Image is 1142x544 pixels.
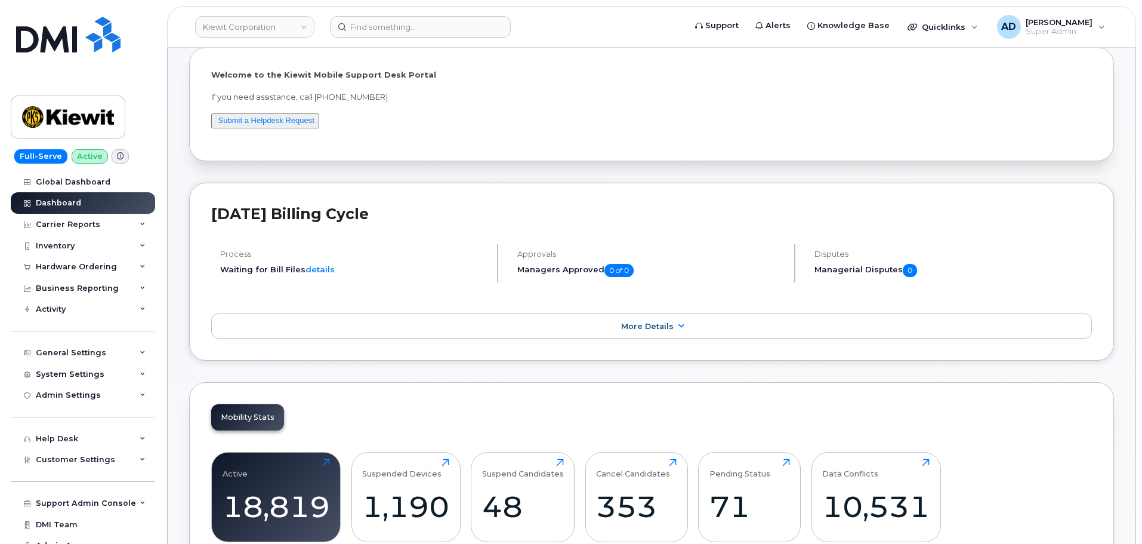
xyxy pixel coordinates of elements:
div: Suspended Devices [362,459,442,478]
div: 71 [709,489,790,524]
a: details [305,265,335,274]
div: 1,190 [362,489,449,524]
a: Pending Status71 [709,459,790,535]
p: If you need assistance, call [PHONE_NUMBER] [211,91,1092,103]
span: 0 of 0 [604,264,634,277]
div: Quicklinks [899,15,986,39]
input: Find something... [330,16,511,38]
h4: Disputes [814,250,1092,259]
div: Adil Derdak [989,15,1113,39]
div: 353 [596,489,677,524]
a: Alerts [747,14,799,38]
span: [PERSON_NAME] [1026,17,1092,27]
a: Cancel Candidates353 [596,459,677,535]
span: Knowledge Base [817,20,890,32]
span: AD [1001,20,1016,34]
a: Suspend Candidates48 [482,459,564,535]
h5: Managers Approved [517,264,784,277]
div: Data Conflicts [822,459,878,478]
span: 0 [903,264,917,277]
div: 18,819 [223,489,330,524]
h4: Process [220,250,487,259]
span: Quicklinks [922,22,965,32]
a: Suspended Devices1,190 [362,459,449,535]
div: 48 [482,489,564,524]
li: Waiting for Bill Files [220,264,487,275]
div: Active [223,459,248,478]
span: Alerts [766,20,791,32]
a: Kiewit Corporation [195,16,314,38]
h5: Managerial Disputes [814,264,1092,277]
p: Welcome to the Kiewit Mobile Support Desk Portal [211,69,1092,81]
button: Submit a Helpdesk Request [211,113,319,128]
div: Cancel Candidates [596,459,670,478]
a: Support [687,14,747,38]
iframe: Messenger Launcher [1090,492,1133,535]
span: Support [705,20,739,32]
a: Submit a Helpdesk Request [218,116,314,125]
div: Pending Status [709,459,770,478]
span: Super Admin [1026,27,1092,36]
h4: Approvals [517,250,784,259]
a: Knowledge Base [799,14,898,38]
a: Active18,819 [223,459,330,535]
div: 10,531 [822,489,930,524]
div: Suspend Candidates [482,459,564,478]
a: Data Conflicts10,531 [822,459,930,535]
h2: [DATE] Billing Cycle [211,205,1092,223]
span: More Details [621,322,674,331]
